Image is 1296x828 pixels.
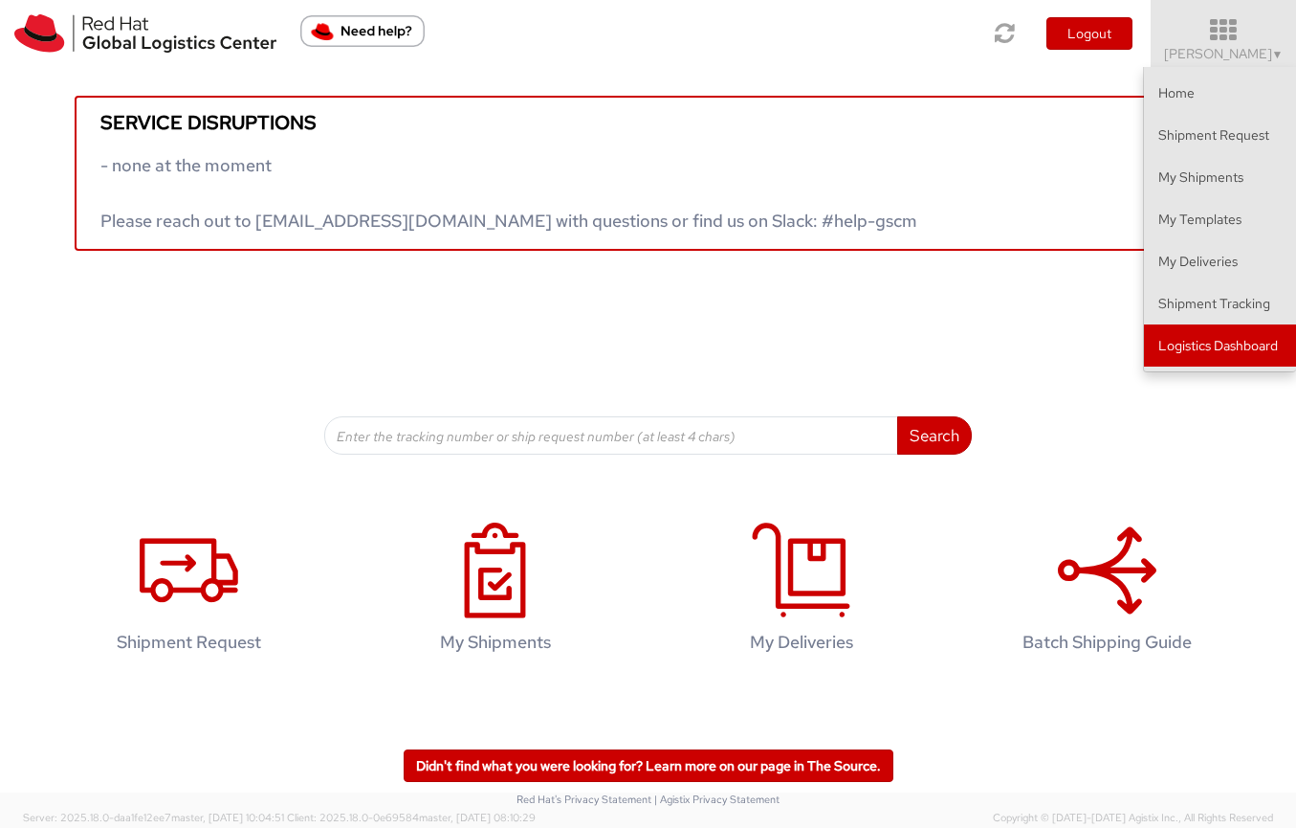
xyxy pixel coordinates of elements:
[46,503,333,682] a: Shipment Request
[75,96,1222,251] a: Service disruptions - none at the moment Please reach out to [EMAIL_ADDRESS][DOMAIN_NAME] with qu...
[23,811,284,824] span: Server: 2025.18.0-daa1fe12ee7
[964,503,1251,682] a: Batch Shipping Guide
[1272,47,1284,62] span: ▼
[352,503,639,682] a: My Shipments
[419,811,536,824] span: master, [DATE] 08:10:29
[678,633,925,652] h4: My Deliveries
[372,633,619,652] h4: My Shipments
[654,793,780,806] a: | Agistix Privacy Statement
[1164,45,1284,62] span: [PERSON_NAME]
[1144,114,1296,156] a: Shipment Request
[287,811,536,824] span: Client: 2025.18.0-0e69584
[14,14,276,53] img: rh-logistics-00dfa346123c4ec078e1.svg
[897,416,972,455] button: Search
[100,154,917,232] span: - none at the moment Please reach out to [EMAIL_ADDRESS][DOMAIN_NAME] with questions or find us o...
[993,811,1273,826] span: Copyright © [DATE]-[DATE] Agistix Inc., All Rights Reserved
[516,793,651,806] a: Red Hat's Privacy Statement
[100,112,1197,133] h5: Service disruptions
[1144,324,1296,367] a: Logistics Dashboard
[66,633,313,652] h4: Shipment Request
[300,15,425,47] button: Need help?
[1144,198,1296,240] a: My Templates
[1144,72,1296,114] a: Home
[984,633,1231,652] h4: Batch Shipping Guide
[1144,156,1296,198] a: My Shipments
[1046,17,1132,50] button: Logout
[171,811,284,824] span: master, [DATE] 10:04:51
[1144,240,1296,282] a: My Deliveries
[1144,282,1296,324] a: Shipment Tracking
[324,416,899,455] input: Enter the tracking number or ship request number (at least 4 chars)
[404,750,893,782] a: Didn't find what you were looking for? Learn more on our page in The Source.
[658,503,945,682] a: My Deliveries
